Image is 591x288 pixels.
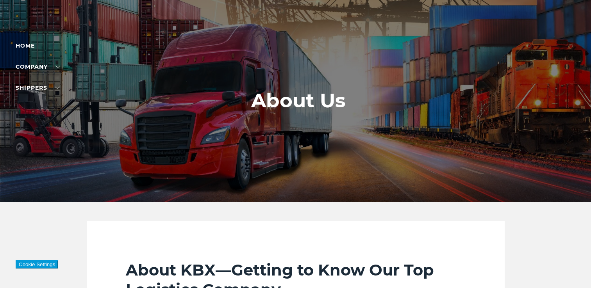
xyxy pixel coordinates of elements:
a: SHIPPERS [16,84,60,91]
div: Log in [16,16,47,27]
a: Company [16,63,60,70]
img: kbx logo [266,16,325,50]
h1: About Us [251,89,346,112]
a: Home [16,42,35,49]
button: Cookie Settings [16,260,58,268]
